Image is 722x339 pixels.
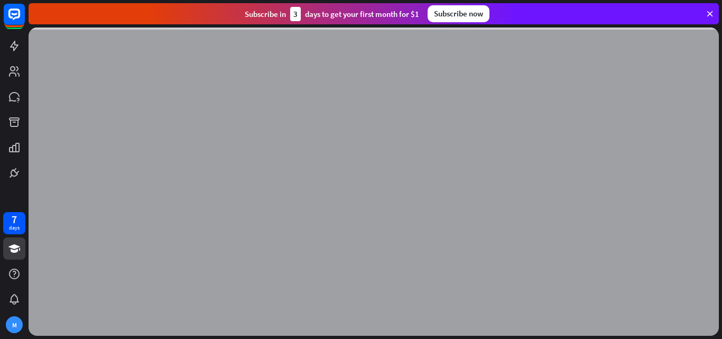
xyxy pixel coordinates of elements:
div: days [9,224,20,232]
div: Subscribe now [428,5,489,22]
div: M [6,316,23,333]
div: 3 [290,7,301,21]
div: 7 [12,215,17,224]
a: 7 days [3,212,25,234]
div: Subscribe in days to get your first month for $1 [245,7,419,21]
